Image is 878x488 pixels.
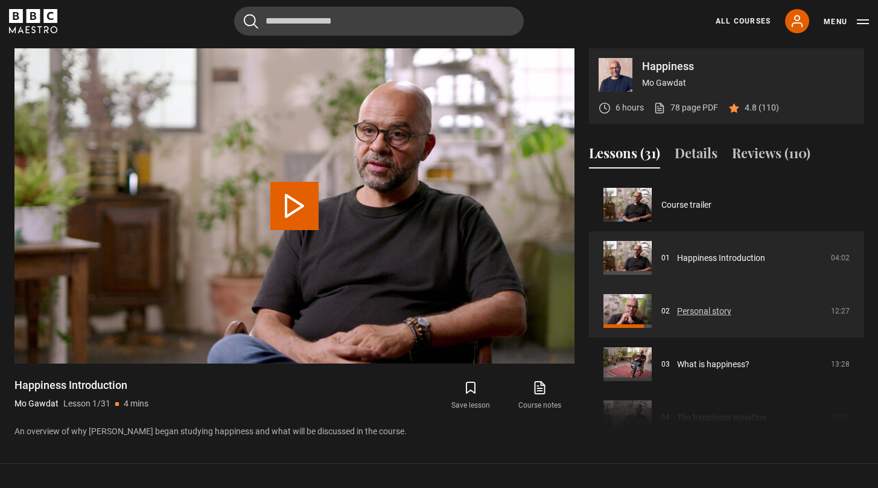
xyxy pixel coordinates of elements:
[642,77,854,89] p: Mo Gawdat
[436,378,505,413] button: Save lesson
[716,16,771,27] a: All Courses
[63,397,110,410] p: Lesson 1/31
[14,425,574,438] p: An overview of why [PERSON_NAME] began studying happiness and what will be discussed in the course.
[675,143,717,169] button: Details
[661,199,711,211] a: Course trailer
[677,305,731,318] a: Personal story
[234,7,524,36] input: Search
[745,101,779,114] p: 4.8 (110)
[505,378,574,413] a: Course notes
[732,143,810,169] button: Reviews (110)
[9,9,57,33] svg: BBC Maestro
[654,101,718,114] a: 78 page PDF
[677,252,765,265] a: Happiness Introduction
[616,101,644,114] p: 6 hours
[824,16,869,28] button: Toggle navigation
[124,397,148,410] p: 4 mins
[14,48,574,364] video-js: Video Player
[244,14,258,29] button: Submit the search query
[14,378,148,393] h1: Happiness Introduction
[589,143,660,169] button: Lessons (31)
[14,397,59,410] p: Mo Gawdat
[677,358,749,371] a: What is happiness?
[270,182,319,230] button: Play Lesson Happiness Introduction
[642,61,854,72] p: Happiness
